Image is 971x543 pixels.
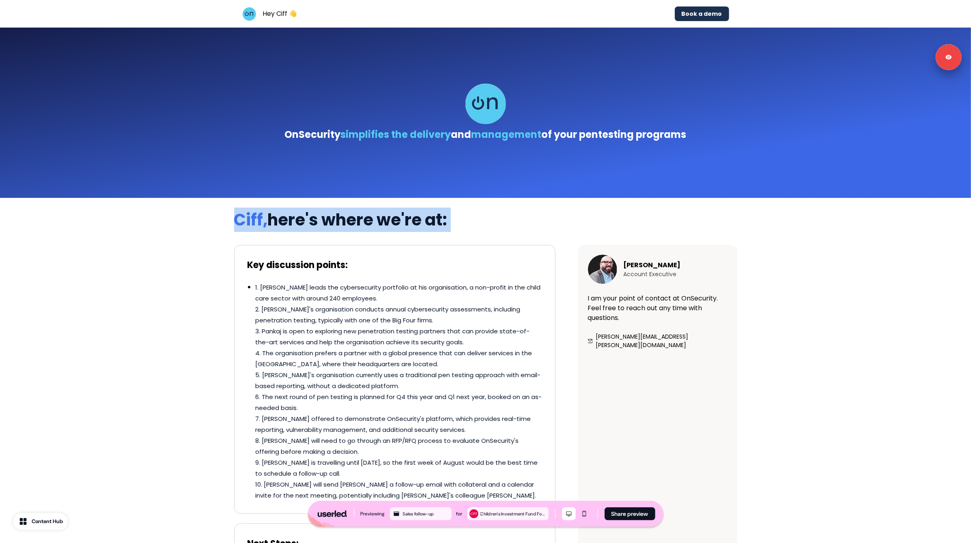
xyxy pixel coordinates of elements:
p: here's where we're at: [234,208,737,232]
span: OnSecurity [285,128,341,141]
span: 7. [PERSON_NAME] offered to demonstrate OnSecurity's platform, which provides real-time reporting... [256,414,531,434]
span: 8. [PERSON_NAME] will need to go through an RFP/RFQ process to evaluate OnSecurity's offering bef... [256,436,519,456]
div: Sales follow-up [403,510,450,517]
div: for [456,510,463,518]
span: 3. Pankaj is open to exploring new penetration testing partners that can provide state-of-the-art... [256,327,530,346]
button: Mobile mode [577,507,591,520]
div: Children's Investment Fund Foundation (CIFF) [480,510,547,517]
span: 5. [PERSON_NAME]'s organisation currently uses a traditional pen testing approach with email-base... [256,371,541,390]
span: simplifies the delivery [341,128,451,141]
p: I am your point of contact at OnSecurity. Feel free to reach out any time with questions. [588,294,728,323]
span: 6. The next round of pen testing is planned for Q4 this year and Q1 next year, booked on an as-ne... [256,393,542,412]
p: Key discussion points: [248,258,542,272]
p: Hey Ciff 👋 [263,9,297,19]
span: of your pentesting programs [542,128,687,141]
span: management [472,128,542,141]
button: Book a demo [675,6,729,21]
span: 4. The organisation prefers a partner with a global presence that can deliver services in the [GE... [256,349,532,368]
div: Content Hub [32,517,63,526]
p: Account Executive [624,270,681,279]
button: Share preview [605,507,655,520]
span: 2. [PERSON_NAME]'s organisation conducts annual cybersecurity assessments, including penetration ... [256,305,521,324]
span: Ciff, [234,208,268,231]
span: 1. [PERSON_NAME] leads the cybersecurity portfolio at his organisation, a non-profit in the child... [256,283,541,303]
button: Desktop mode [562,507,576,520]
p: [PERSON_NAME] [624,260,681,270]
span: 9. [PERSON_NAME] is travelling until [DATE], so the first week of August would be the best time t... [256,458,538,478]
button: Content Hub [13,513,68,530]
p: [PERSON_NAME][EMAIL_ADDRESS][PERSON_NAME][DOMAIN_NAME] [596,333,727,350]
span: 10. [PERSON_NAME] will send [PERSON_NAME] a follow-up email with collateral and a calendar invite... [256,480,536,500]
div: Previewing [361,510,385,518]
span: and [451,128,472,141]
